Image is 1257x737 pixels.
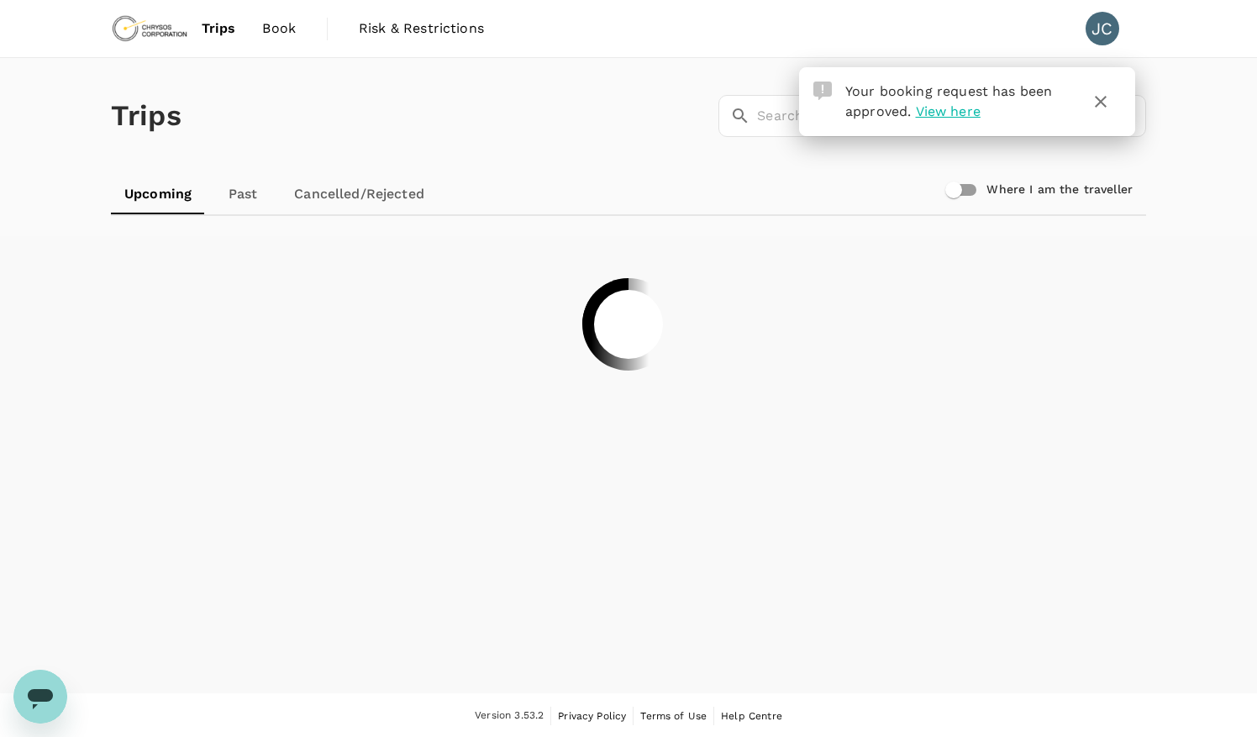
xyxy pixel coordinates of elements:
[558,710,626,722] span: Privacy Policy
[359,18,484,39] span: Risk & Restrictions
[205,174,281,214] a: Past
[916,103,981,119] span: View here
[111,10,188,47] img: Chrysos Corporation
[111,58,181,174] h1: Trips
[202,18,236,39] span: Trips
[986,181,1133,199] h6: Where I am the traveller
[640,707,707,725] a: Terms of Use
[721,707,782,725] a: Help Centre
[13,670,67,724] iframe: Button to launch messaging window
[281,174,438,214] a: Cancelled/Rejected
[558,707,626,725] a: Privacy Policy
[845,83,1052,119] span: Your booking request has been approved.
[640,710,707,722] span: Terms of Use
[111,174,205,214] a: Upcoming
[757,95,1146,137] input: Search by travellers, trips, or destination, label, team
[262,18,296,39] span: Book
[475,708,544,724] span: Version 3.53.2
[1086,12,1119,45] div: JC
[721,710,782,722] span: Help Centre
[813,82,832,100] img: Approval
